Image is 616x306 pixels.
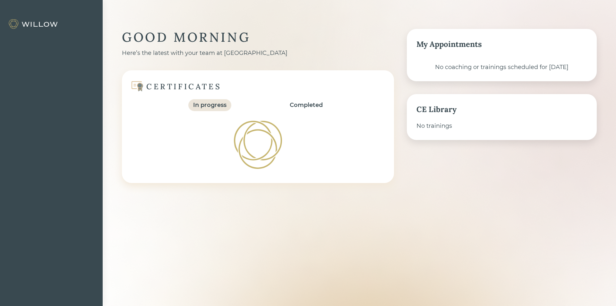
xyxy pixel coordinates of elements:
img: Willow [8,19,59,29]
div: Completed [290,101,323,109]
div: No trainings [416,122,587,130]
div: No coaching or trainings scheduled for [DATE] [416,63,587,72]
div: CERTIFICATES [146,82,221,92]
div: GOOD MORNING [122,29,394,46]
div: My Appointments [416,39,587,50]
div: In progress [193,101,227,109]
div: CE Library [416,104,587,115]
div: Here’s the latest with your team at [GEOGRAPHIC_DATA] [122,49,394,57]
img: Loading! [230,117,286,173]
